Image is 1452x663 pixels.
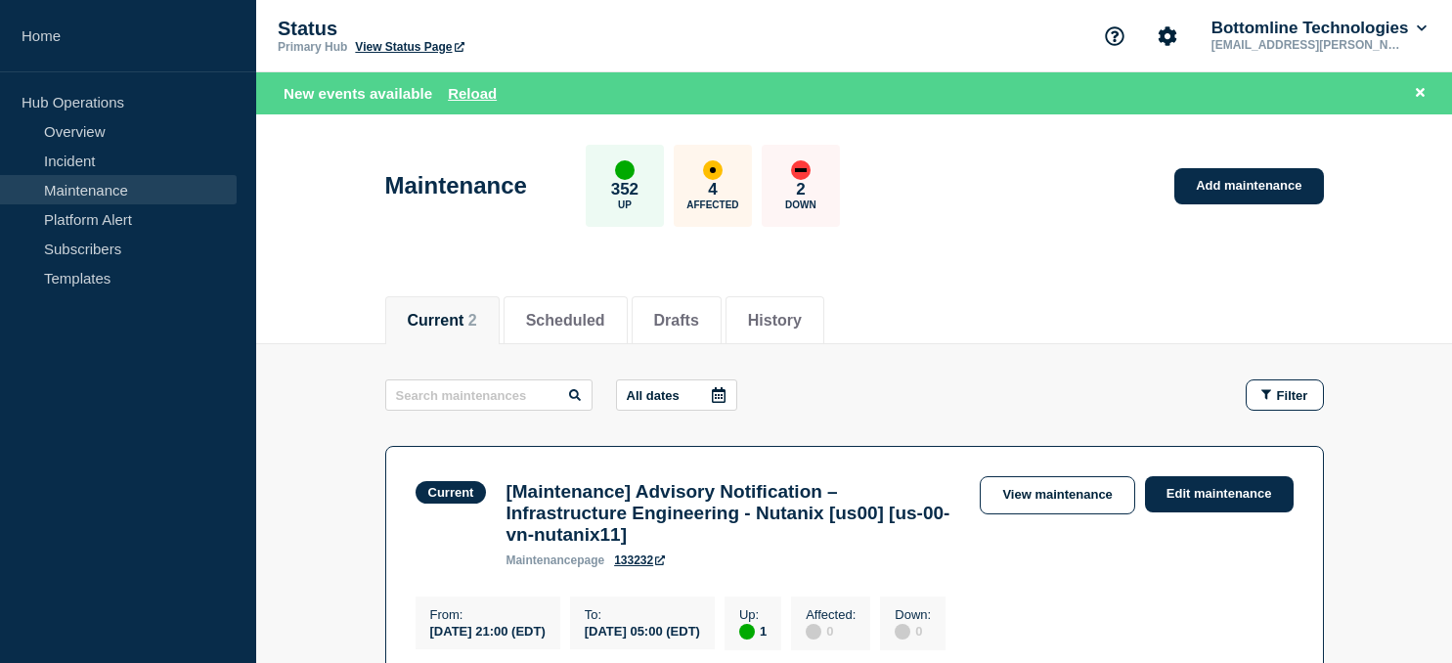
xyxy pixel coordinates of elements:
div: down [791,160,811,180]
input: Search maintenances [385,379,593,411]
div: disabled [895,624,910,640]
p: Primary Hub [278,40,347,54]
a: Add maintenance [1174,168,1323,204]
p: 2 [796,180,805,199]
div: up [615,160,635,180]
p: page [506,553,604,567]
p: Affected : [806,607,856,622]
a: View maintenance [980,476,1134,514]
div: 0 [806,622,856,640]
a: Edit maintenance [1145,476,1294,512]
div: affected [703,160,723,180]
button: Current 2 [408,312,477,330]
a: 133232 [614,553,665,567]
button: Scheduled [526,312,605,330]
div: up [739,624,755,640]
a: View Status Page [355,40,463,54]
button: Bottomline Technologies [1208,19,1430,38]
button: All dates [616,379,737,411]
button: Reload [448,85,497,102]
p: Down [785,199,816,210]
div: Current [428,485,474,500]
p: Status [278,18,669,40]
button: Support [1094,16,1135,57]
button: Filter [1246,379,1324,411]
p: Up : [739,607,767,622]
button: History [748,312,802,330]
h1: Maintenance [385,172,527,199]
p: Up [618,199,632,210]
p: From : [430,607,546,622]
div: 0 [895,622,931,640]
div: [DATE] 05:00 (EDT) [585,622,700,639]
p: All dates [627,388,680,403]
div: [DATE] 21:00 (EDT) [430,622,546,639]
p: [EMAIL_ADDRESS][PERSON_NAME][DOMAIN_NAME] [1208,38,1411,52]
button: Drafts [654,312,699,330]
div: 1 [739,622,767,640]
span: New events available [284,85,432,102]
p: 352 [611,180,638,199]
p: 4 [708,180,717,199]
p: Affected [686,199,738,210]
span: maintenance [506,553,577,567]
p: Down : [895,607,931,622]
button: Account settings [1147,16,1188,57]
span: 2 [468,312,477,329]
div: disabled [806,624,821,640]
h3: [Maintenance] Advisory Notification – Infrastructure Engineering - Nutanix [us00] [us-00-vn-nutan... [506,481,960,546]
p: To : [585,607,700,622]
span: Filter [1277,388,1308,403]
